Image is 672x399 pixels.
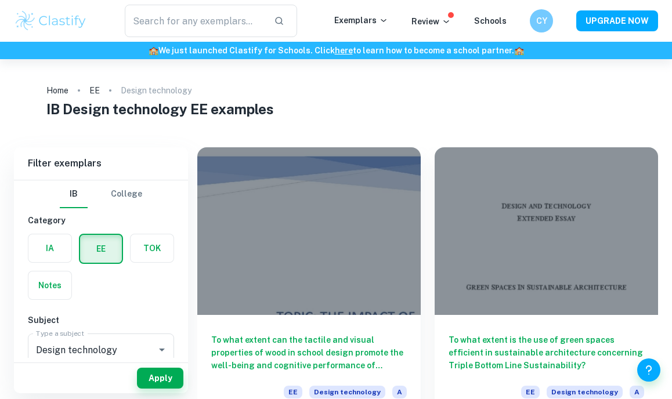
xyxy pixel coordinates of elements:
[547,386,623,398] span: Design technology
[449,333,644,372] h6: To what extent is the use of green spaces efficient in sustainable architecture concerning Triple...
[334,14,388,27] p: Exemplars
[14,147,188,180] h6: Filter exemplars
[309,386,385,398] span: Design technology
[211,333,407,372] h6: To what extent can the tactile and visual properties of wood in school design promote the well-be...
[2,44,670,57] h6: We just launched Clastify for Schools. Click to learn how to become a school partner.
[121,84,192,97] p: Design technology
[392,386,407,398] span: A
[46,82,68,99] a: Home
[576,10,658,31] button: UPGRADE NOW
[514,46,524,55] span: 🏫
[80,235,122,263] button: EE
[137,368,183,389] button: Apply
[411,15,451,28] p: Review
[149,46,158,55] span: 🏫
[131,234,174,262] button: TOK
[530,9,553,32] button: CY
[60,180,88,208] button: IB
[89,82,100,99] a: EE
[637,358,660,382] button: Help and Feedback
[111,180,142,208] button: College
[521,386,540,398] span: EE
[284,386,302,398] span: EE
[535,14,548,27] h6: CY
[28,234,71,262] button: IA
[28,271,71,299] button: Notes
[14,9,88,32] img: Clastify logo
[154,342,170,358] button: Open
[36,328,84,338] label: Type a subject
[125,5,265,37] input: Search for any exemplars...
[46,99,626,119] h1: IB Design technology EE examples
[335,46,353,55] a: here
[60,180,142,208] div: Filter type choice
[28,314,174,327] h6: Subject
[474,16,507,26] a: Schools
[630,386,644,398] span: A
[28,214,174,227] h6: Category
